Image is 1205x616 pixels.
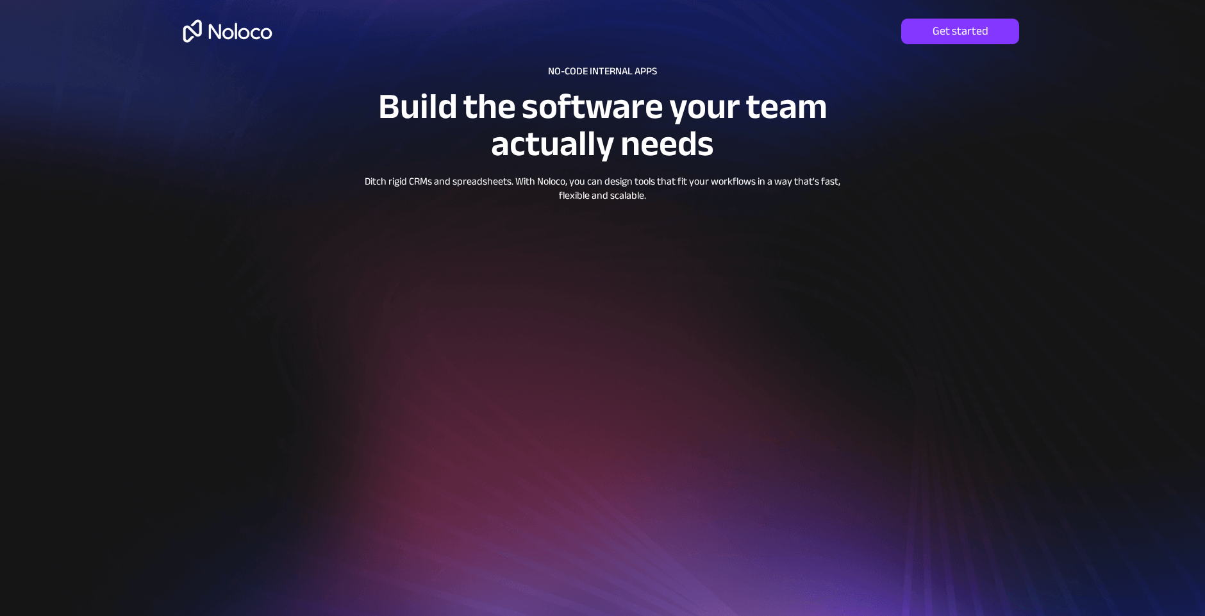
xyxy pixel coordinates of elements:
[548,62,657,81] span: NO-CODE INTERNAL APPS
[901,24,1019,38] span: Get started
[246,215,956,596] iframe: Platform overview
[365,172,840,205] span: Ditch rigid CRMs and spreadsheets. With Noloco, you can design tools that fit your workflows in a...
[901,19,1019,44] a: Get started
[378,73,827,177] span: Build the software your team actually needs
